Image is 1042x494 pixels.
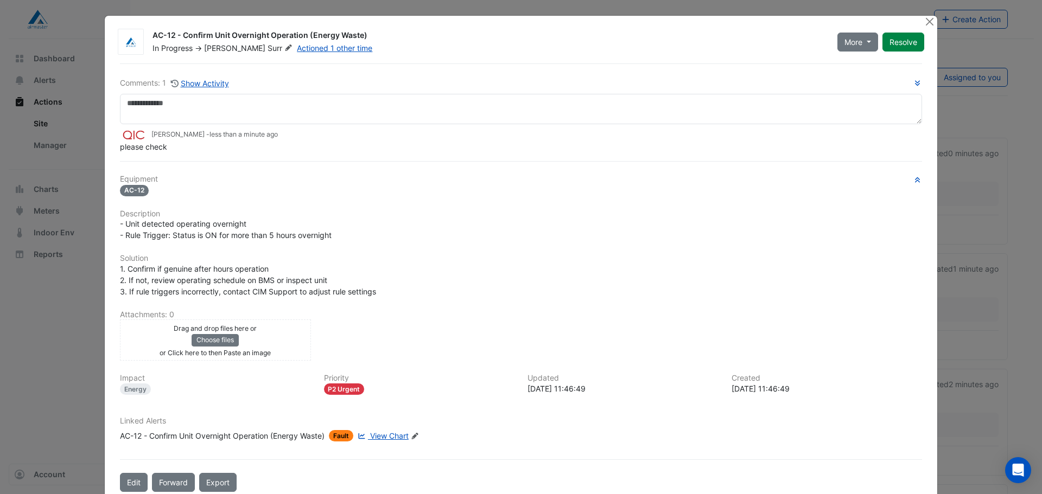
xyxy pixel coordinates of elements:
[174,324,257,332] small: Drag and drop files here or
[120,264,376,296] span: 1. Confirm if genuine after hours operation 2. If not, review operating schedule on BMS or inspec...
[732,374,923,383] h6: Created
[329,430,353,441] span: Fault
[160,349,271,357] small: or Click here to then Paste an image
[120,185,149,196] span: AC-12
[355,430,409,441] a: View Chart
[732,383,923,394] div: [DATE] 11:46:49
[170,77,230,89] button: Show Activity
[324,383,365,395] div: P2 Urgent
[297,43,372,53] a: Actioned 1 other time
[120,383,151,395] div: Energy
[120,77,230,89] div: Comments: 1
[118,37,143,48] img: Airmaster Australia
[882,33,924,52] button: Resolve
[120,430,325,441] div: AC-12 - Confirm Unit Overnight Operation (Energy Waste)
[120,142,167,151] span: please check
[1005,457,1031,483] div: Open Intercom Messenger
[120,219,332,240] span: - Unit detected operating overnight - Rule Trigger: Status is ON for more than 5 hours overnight
[844,36,862,48] span: More
[120,175,922,184] h6: Equipment
[370,431,409,440] span: View Chart
[411,432,419,440] fa-icon: Edit Linked Alerts
[209,130,278,138] span: 2025-10-07 11:46:49
[153,30,824,43] div: AC-12 - Confirm Unit Overnight Operation (Energy Waste)
[268,43,295,54] span: Surr
[151,130,278,139] small: [PERSON_NAME] -
[204,43,265,53] span: [PERSON_NAME]
[120,310,922,319] h6: Attachments: 0
[195,43,202,53] span: ->
[192,334,239,346] button: Choose files
[120,254,922,263] h6: Solution
[153,43,193,53] span: In Progress
[120,209,922,219] h6: Description
[324,374,515,383] h6: Priority
[528,374,719,383] h6: Updated
[120,473,148,492] button: Edit
[120,374,311,383] h6: Impact
[924,16,935,27] button: Close
[837,33,878,52] button: More
[528,383,719,394] div: [DATE] 11:46:49
[152,473,195,492] button: Forward
[120,129,147,141] img: QIC
[120,416,922,426] h6: Linked Alerts
[199,473,237,492] a: Export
